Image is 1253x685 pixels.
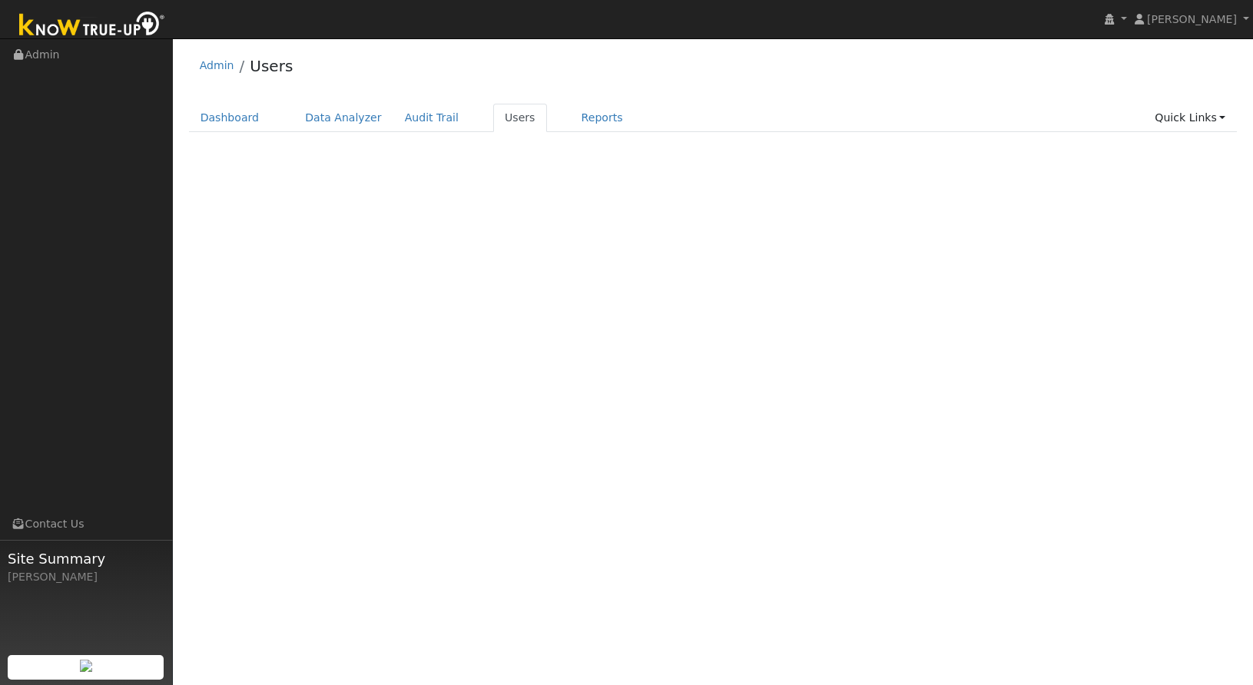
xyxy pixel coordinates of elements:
[570,104,635,132] a: Reports
[393,104,470,132] a: Audit Trail
[1147,13,1237,25] span: [PERSON_NAME]
[1143,104,1237,132] a: Quick Links
[80,660,92,672] img: retrieve
[189,104,271,132] a: Dashboard
[200,59,234,71] a: Admin
[293,104,393,132] a: Data Analyzer
[12,8,173,43] img: Know True-Up
[493,104,547,132] a: Users
[8,569,164,585] div: [PERSON_NAME]
[250,57,293,75] a: Users
[8,548,164,569] span: Site Summary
